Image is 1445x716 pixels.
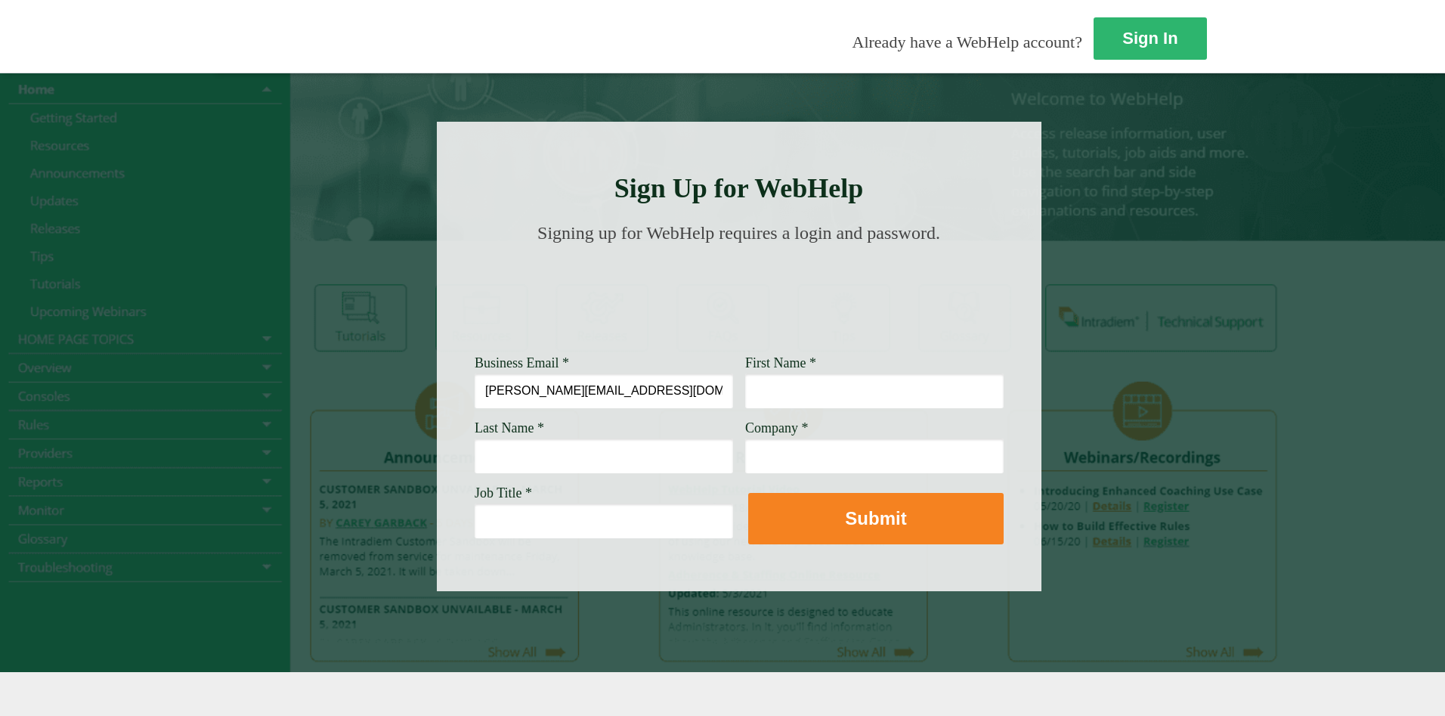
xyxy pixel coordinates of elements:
[748,493,1004,544] button: Submit
[537,223,940,243] span: Signing up for WebHelp requires a login and password.
[745,420,809,435] span: Company *
[475,355,569,370] span: Business Email *
[745,355,816,370] span: First Name *
[475,485,532,501] span: Job Title *
[845,508,906,528] strong: Submit
[1122,29,1177,48] strong: Sign In
[614,173,864,203] strong: Sign Up for WebHelp
[475,420,544,435] span: Last Name *
[484,259,995,334] img: Need Credentials? Sign up below. Have Credentials? Use the sign-in button.
[1094,17,1207,60] a: Sign In
[852,33,1082,51] span: Already have a WebHelp account?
